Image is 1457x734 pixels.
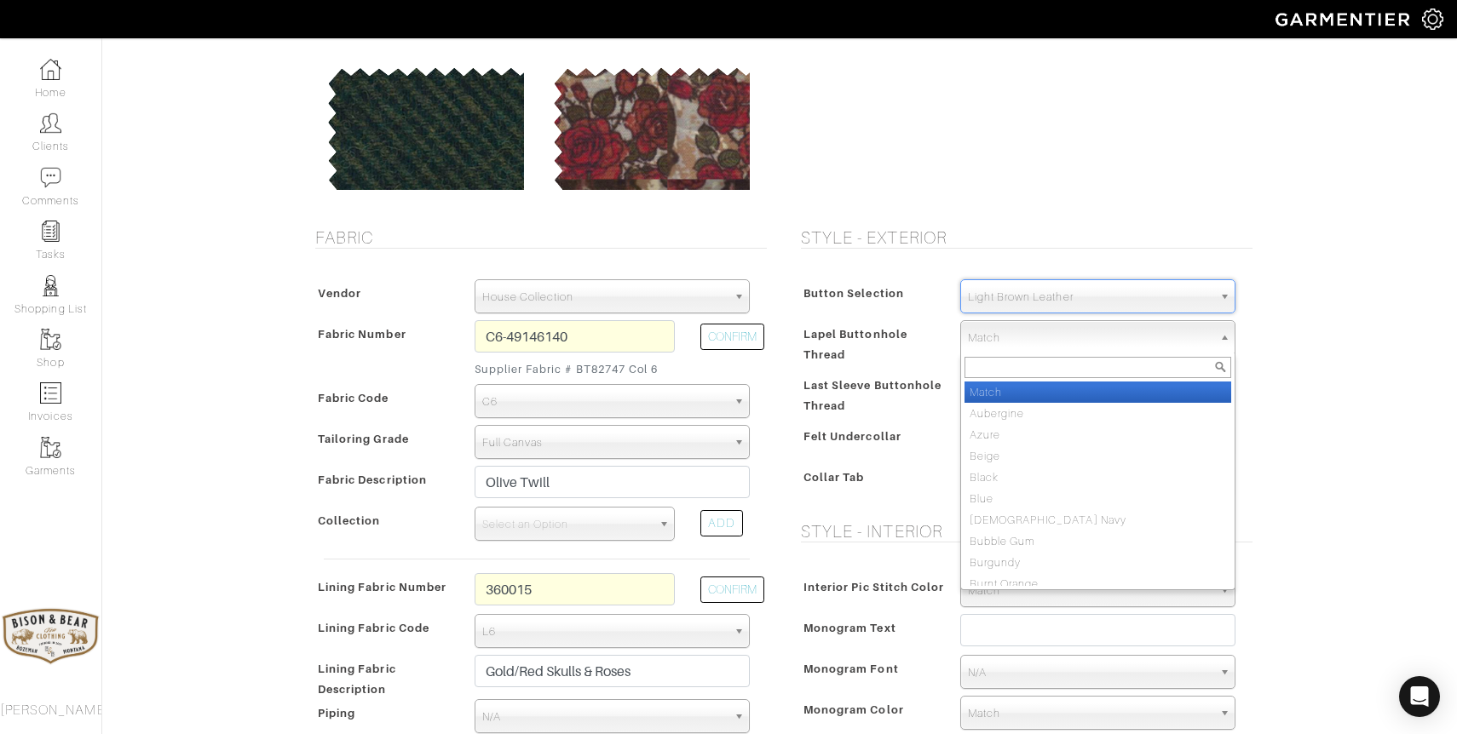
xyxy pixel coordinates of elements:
span: Lining Fabric Code [318,616,429,640]
img: comment-icon-a0a6a9ef722e966f86d9cbdc48e553b5cf19dbc54f86b18d962a5391bc8f6eb6.png [40,167,61,188]
button: CONFIRM [700,324,764,350]
span: Fabric Code [318,386,389,410]
span: Collection [318,508,381,533]
span: Fabric Description [318,467,427,492]
li: Black [965,467,1231,488]
h5: Fabric [315,227,767,248]
li: [DEMOGRAPHIC_DATA] Navy [965,509,1231,530]
img: garmentier-logo-header-white-b43fb05a5012e4ada735d5af1a66efaba907eab6374d6393d1fbf88cb4ef424d.png [1267,4,1422,34]
span: Interior Pic Stitch Color [803,575,944,599]
span: Button Selection [803,281,904,306]
span: Light Brown Leather [968,280,1212,314]
span: N/A [482,700,727,734]
span: Fabric Number [318,322,406,347]
img: orders-icon-0abe47150d42831381b5fb84f609e132dff9fe21cb692f30cb5eec754e2cba89.png [40,382,61,404]
span: Match [968,574,1212,608]
img: garments-icon-b7da505a4dc4fd61783c78ac3ca0ef83fa9d6f193b1c9dc38574b1d14d53ca28.png [40,329,61,350]
img: reminder-icon-8004d30b9f0a5d33ae49ab947aed9ed385cf756f9e5892f1edd6e32f2345188e.png [40,221,61,242]
span: N/A [968,656,1212,690]
img: dashboard-icon-dbcd8f5a0b271acd01030246c82b418ddd0df26cd7fceb0bd07c9910d44c42f6.png [40,59,61,80]
img: clients-icon-6bae9207a08558b7cb47a8932f037763ab4055f8c8b6bfacd5dc20c3e0201464.png [40,112,61,134]
span: Full Canvas [482,426,727,460]
h5: Style - Interior [801,521,1253,542]
span: Monogram Text [803,616,896,640]
span: Monogram Font [803,657,899,681]
span: Select an Option [482,507,652,542]
span: Piping [318,701,355,725]
span: Monogram Color [803,697,904,722]
span: Vendor [318,281,361,306]
img: gear-icon-white-bd11855cb880d31180b6d7d6211b90ccbf57a29d726f0c71d8c61bd08dd39cc2.png [1422,9,1443,30]
span: Collar Tab [803,465,865,490]
div: ADD [700,510,743,536]
h5: Style - Exterior [801,227,1253,248]
span: Lining Fabric Number [318,575,446,599]
li: Beige [965,445,1231,467]
img: garments-icon-b7da505a4dc4fd61783c78ac3ca0ef83fa9d6f193b1c9dc38574b1d14d53ca28.png [40,437,61,458]
li: Bubble Gum [965,530,1231,552]
span: Last Sleeve Buttonhole Thread [803,373,942,418]
li: Burnt Orange [965,573,1231,594]
span: Match [968,321,1212,355]
span: C6 [482,385,727,419]
small: Supplier Fabric # BT82747 Col 6 [475,361,675,377]
li: Azure [965,424,1231,445]
li: Match [965,381,1231,403]
img: stylists-icon-eb353228a002819b7ec25b43dbf5f0378dd9e0616d9560372ff212230b889e62.png [40,275,61,296]
li: Blue [965,488,1231,509]
li: Burgundy [965,552,1231,573]
span: Match [968,697,1212,731]
li: Aubergine [965,403,1231,424]
span: Lapel Buttonhole Thread [803,322,907,367]
span: L6 [482,615,727,649]
button: CONFIRM [700,576,764,603]
span: Tailoring Grade [318,427,409,451]
div: Open Intercom Messenger [1399,676,1440,717]
span: Lining Fabric Description [318,657,396,702]
span: Felt Undercollar [803,424,901,449]
span: House Collection [482,280,727,314]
